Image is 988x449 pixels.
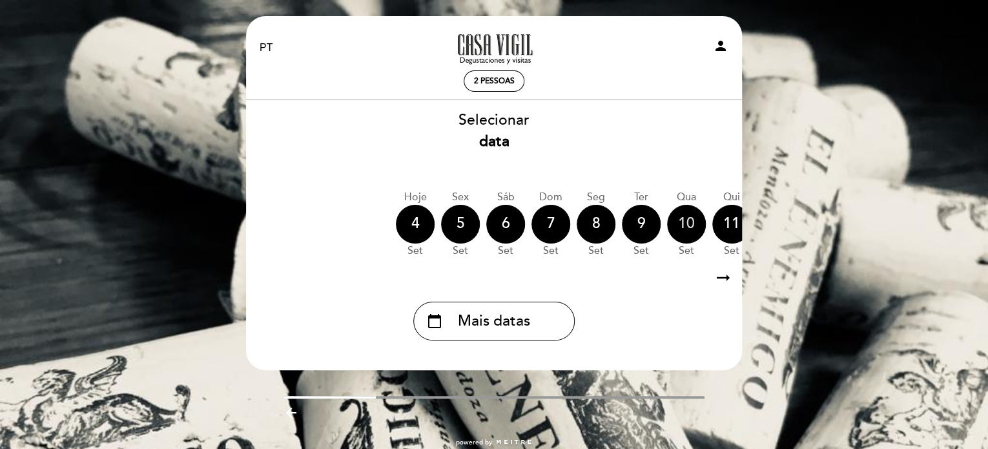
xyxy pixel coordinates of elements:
[577,244,615,258] div: set
[714,264,733,292] i: arrow_right_alt
[531,244,570,258] div: set
[713,38,728,54] i: person
[667,205,706,244] div: 10
[456,438,492,447] span: powered by
[667,244,706,258] div: set
[396,190,435,205] div: Hoje
[245,110,743,152] div: Selecionar
[712,244,751,258] div: set
[486,205,525,244] div: 6
[622,190,661,205] div: Ter
[712,190,751,205] div: Qui
[531,205,570,244] div: 7
[474,76,515,86] span: 2 pessoas
[667,190,706,205] div: Qua
[712,205,751,244] div: 11
[486,244,525,258] div: set
[283,405,299,421] i: arrow_backward
[456,438,532,447] a: powered by
[577,190,615,205] div: Seg
[396,244,435,258] div: set
[495,439,532,446] img: MEITRE
[531,190,570,205] div: Dom
[713,38,728,58] button: person
[441,244,480,258] div: set
[441,190,480,205] div: Sex
[479,132,509,151] b: data
[486,190,525,205] div: Sáb
[413,30,575,66] a: Casa Vigil - SÓLO Visitas y Degustaciones
[622,205,661,244] div: 9
[427,310,442,332] i: calendar_today
[458,311,530,332] span: Mais datas
[441,205,480,244] div: 5
[622,244,661,258] div: set
[577,205,615,244] div: 8
[396,205,435,244] div: 4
